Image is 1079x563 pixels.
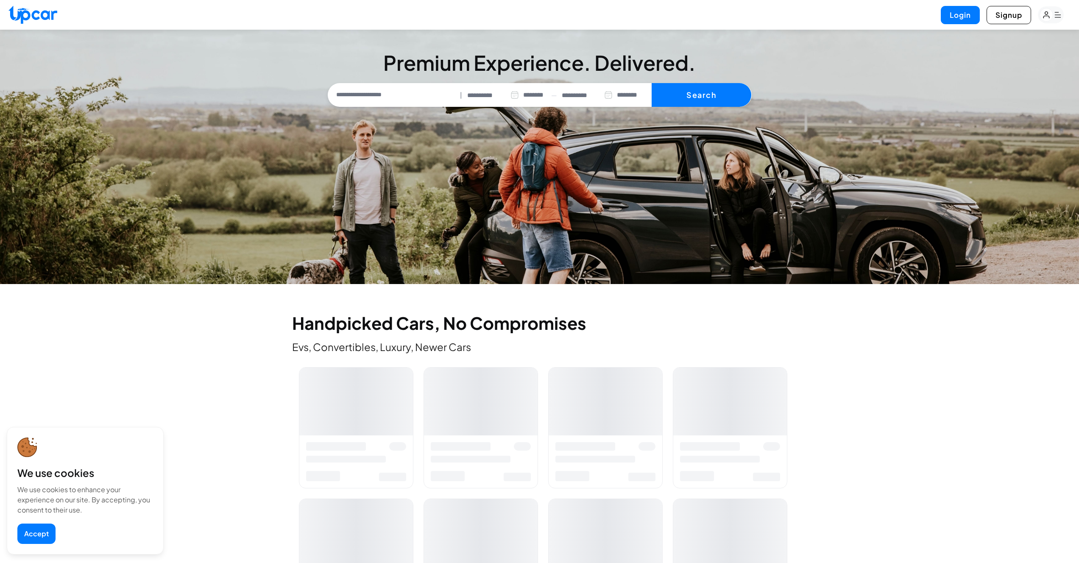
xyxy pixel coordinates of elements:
[328,53,752,73] h3: Premium Experience. Delivered.
[460,90,462,100] span: |
[17,466,153,479] div: We use cookies
[292,340,787,354] p: Evs, Convertibles, Luxury, Newer Cars
[941,6,980,24] button: Login
[987,6,1031,24] button: Signup
[551,90,557,100] span: —
[292,315,787,332] h2: Handpicked Cars, No Compromises
[17,524,56,544] button: Accept
[17,438,37,457] img: cookie-icon.svg
[17,485,153,515] div: We use cookies to enhance your experience on our site. By accepting, you consent to their use.
[8,6,57,24] img: Upcar Logo
[652,83,751,107] button: Search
